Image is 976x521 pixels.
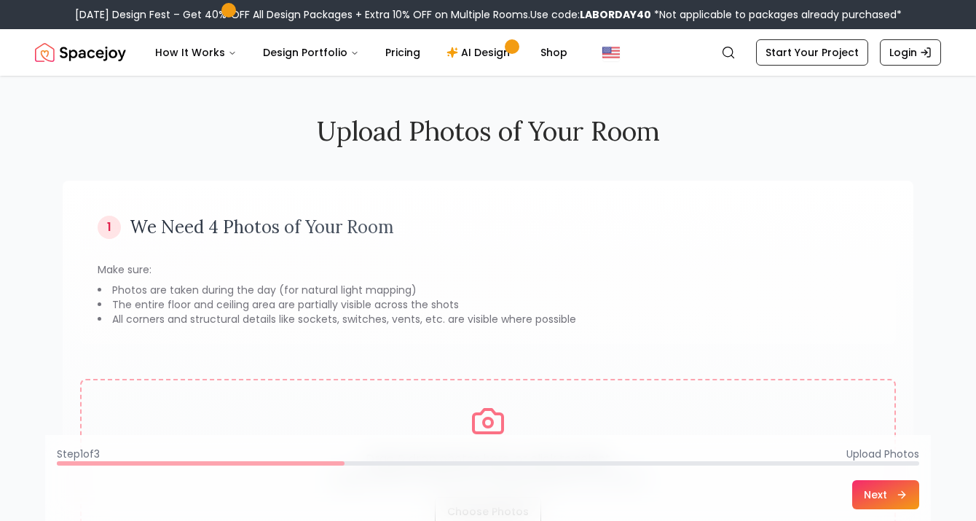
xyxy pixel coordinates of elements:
img: United States [602,44,620,61]
a: Start Your Project [756,39,868,66]
h2: Upload Photos of Your Room [63,117,913,146]
button: Next [852,480,919,509]
div: [DATE] Design Fest – Get 40% OFF All Design Packages + Extra 10% OFF on Multiple Rooms. [75,7,902,22]
span: Use code: [530,7,651,22]
a: AI Design [435,38,526,67]
button: How It Works [143,38,248,67]
nav: Global [35,29,941,76]
p: Make sure: [98,262,878,277]
li: The entire floor and ceiling area are partially visible across the shots [98,297,878,312]
a: Login [880,39,941,66]
li: Photos are taken during the day (for natural light mapping) [98,283,878,297]
li: All corners and structural details like sockets, switches, vents, etc. are visible where possible [98,312,878,326]
div: 1 [98,216,121,239]
img: Spacejoy Logo [35,38,126,67]
span: Upload Photos [846,447,919,461]
span: *Not applicable to packages already purchased* [651,7,902,22]
a: Pricing [374,38,432,67]
a: Shop [529,38,579,67]
b: LABORDAY40 [580,7,651,22]
button: Design Portfolio [251,38,371,67]
span: Step 1 of 3 [57,447,100,461]
a: Spacejoy [35,38,126,67]
h3: We Need 4 Photos of Your Room [130,216,394,239]
nav: Main [143,38,579,67]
